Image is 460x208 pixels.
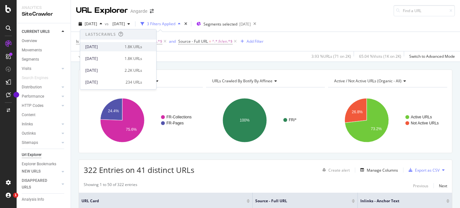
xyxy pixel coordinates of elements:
[439,182,447,189] button: Next
[22,196,44,203] div: Analysis Info
[22,84,42,91] div: Distribution
[22,168,60,175] a: NEW URLS
[22,102,43,109] div: HTTP Codes
[76,51,95,62] button: Apply
[22,56,39,63] div: Segments
[125,44,142,50] div: 1.8K URLs
[22,11,65,18] div: SiteCrawler
[110,21,125,26] span: 2024 Dec. 15th
[22,75,48,81] div: Search Engines
[311,54,351,59] div: 3.93 % URLs ( 71 on 2K )
[22,93,44,100] div: Performance
[367,167,398,173] div: Manage Columns
[22,139,38,146] div: Sitemaps
[203,21,237,27] span: Segments selected
[194,19,251,29] button: Segments selected[DATE]
[125,56,142,62] div: 1.8K URLs
[166,121,184,125] text: FR-Pages
[239,21,251,27] div: [DATE]
[76,19,105,29] button: [DATE]
[209,39,211,44] span: =
[22,168,41,175] div: NEW URLS
[85,79,122,85] div: [DATE]
[150,9,154,13] div: arrow-right-arrow-left
[85,32,116,37] div: Last 5 Crawls
[85,68,121,73] div: [DATE]
[358,166,398,174] button: Manage Columns
[334,78,402,84] span: Active / Not Active URLs (organic - all)
[22,65,60,72] a: Visits
[125,68,142,73] div: 2.2K URLs
[138,19,183,29] button: 3 Filters Applied
[439,183,447,189] div: Next
[22,196,66,203] a: Analysis Info
[22,47,66,54] a: Movements
[238,38,264,45] button: Add Filter
[371,127,382,131] text: 73.2%
[22,130,36,137] div: Outlinks
[22,84,60,91] a: Distribution
[22,28,50,35] div: CURRENT URLS
[22,139,60,146] a: Sitemaps
[352,110,363,114] text: 26.8%
[84,93,201,148] svg: A chart.
[22,152,66,158] a: Url Explorer
[328,167,350,173] div: Create alert
[22,130,60,137] a: Outlinks
[320,165,350,175] button: Create alert
[212,78,272,84] span: URLs Crawled By Botify By affinee
[22,177,54,191] div: DISAPPEARED URLS
[22,161,66,167] a: Explorer Bookmarks
[84,165,194,175] span: 322 Entries on 41 distinct URLs
[85,21,97,26] span: 2025 Jul. 6th
[22,121,33,128] div: Inlinks
[212,37,233,46] span: ^.*.fr/en.*$
[126,127,137,132] text: 75.6%
[22,112,66,118] a: Content
[328,93,446,148] svg: A chart.
[130,8,147,14] div: Angarde
[126,79,142,85] div: 234 URLs
[22,121,60,128] a: Inlinks
[76,39,97,44] span: Is Indexable
[110,19,133,29] button: [DATE]
[108,109,119,113] text: 24.4%
[85,44,121,50] div: [DATE]
[22,152,42,158] div: Url Explorer
[22,5,65,11] div: Analytics
[22,102,60,109] a: HTTP Codes
[169,38,176,44] button: and
[105,21,110,26] span: vs
[211,76,319,86] h4: URLs Crawled By Botify By affinee
[415,167,440,173] div: Export as CSV
[13,193,18,198] span: 1
[166,115,192,119] text: FR-Collections
[22,65,31,72] div: Visits
[22,75,55,81] a: Search Engines
[13,92,19,98] div: Tooltip anchor
[85,56,121,62] div: [DATE]
[240,118,249,123] text: 100%
[22,93,60,100] a: Performance
[22,28,60,35] a: CURRENT URLS
[360,198,437,204] span: Inlinks - Anchor Text
[409,54,455,59] div: Switch to Advanced Mode
[22,112,35,118] div: Content
[22,56,66,63] a: Segments
[394,5,455,16] input: Find a URL
[411,121,439,125] text: Not Active URLs
[406,165,440,175] button: Export as CSV
[359,54,401,59] div: 65.04 % Visits ( 1K on 2K )
[81,198,245,204] span: URL Card
[413,183,428,189] div: Previous
[178,39,208,44] span: Source - Full URL
[76,5,128,16] div: URL Explorer
[22,38,66,44] a: Overview
[413,182,428,189] button: Previous
[206,93,324,148] svg: A chart.
[22,38,37,44] div: Overview
[22,161,56,167] div: Explorer Bookmarks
